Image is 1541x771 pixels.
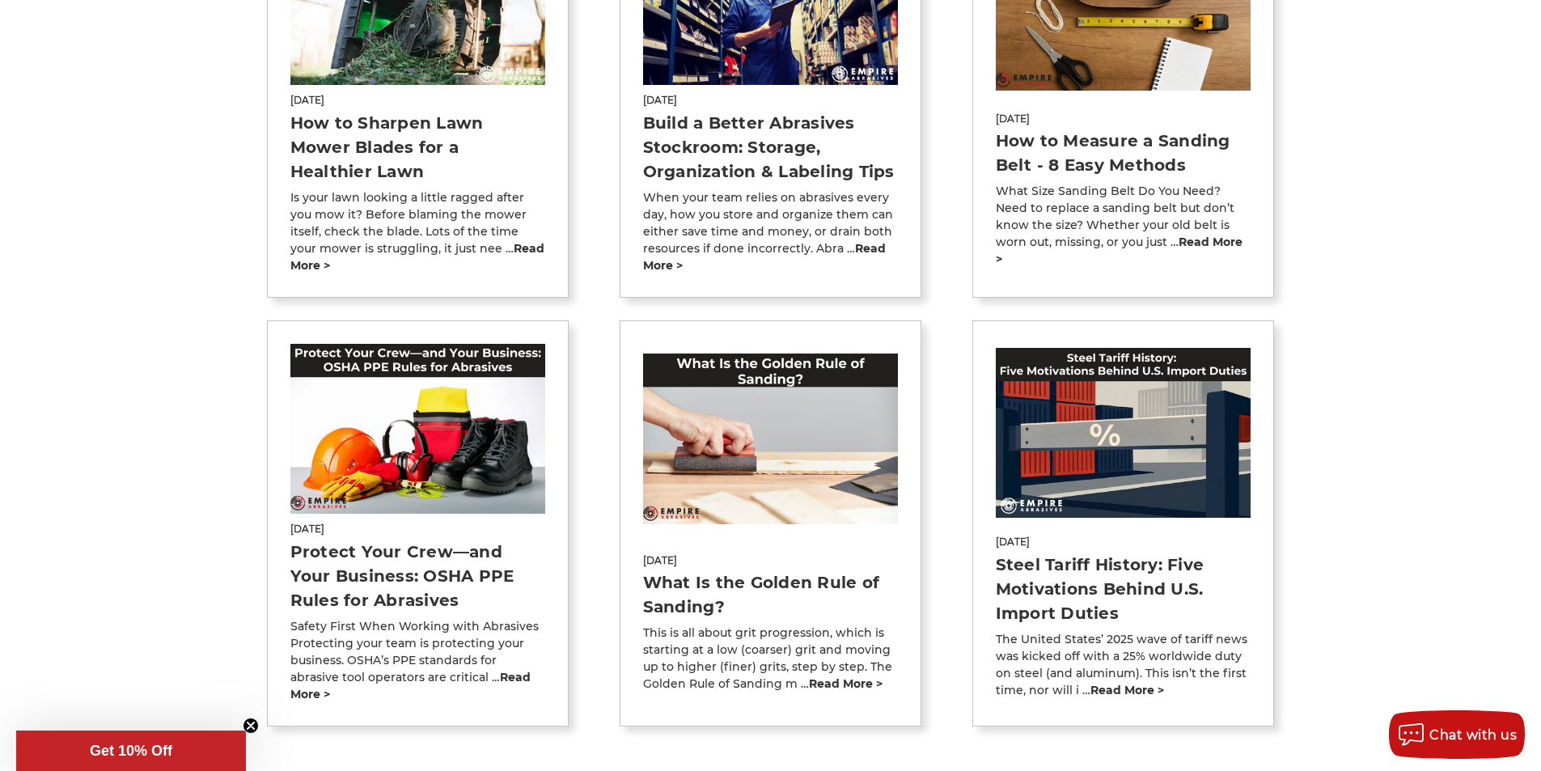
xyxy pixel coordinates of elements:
img: What Is the Golden Rule of Sanding? [643,354,899,523]
a: Build a Better Abrasives Stockroom: Storage, Organization & Labeling Tips [643,113,895,181]
span: [DATE] [996,535,1251,549]
p: This is all about grit progression, which is starting at a low (coarser) grit and moving up to hi... [643,625,899,693]
a: read more > [290,241,544,273]
a: read more > [1090,683,1164,697]
div: Get 10% OffClose teaser [16,731,246,771]
span: [DATE] [290,522,546,536]
a: Steel Tariff History: Five Motivations Behind U.S. Import Duties [996,555,1204,623]
a: How to Measure a Sanding Belt - 8 Easy Methods [996,131,1230,175]
a: read more > [809,676,883,691]
a: read more > [290,670,531,701]
a: What Is the Golden Rule of Sanding? [643,573,880,616]
span: [DATE] [290,93,546,108]
p: The United States’ 2025 wave of tariff news was kicked off with a 25% worldwide duty on steel (an... [996,631,1251,699]
a: Protect Your Crew—and Your Business: OSHA PPE Rules for Abrasives [290,542,514,610]
p: Is your lawn looking a little ragged after you mow it? Before blaming the mower itself, check the... [290,189,546,274]
span: Chat with us [1429,727,1517,743]
span: [DATE] [643,553,899,568]
p: When your team relies on abrasives every day, how you store and organize them can either save tim... [643,189,899,274]
button: Chat with us [1389,710,1525,759]
span: [DATE] [996,112,1251,126]
span: [DATE] [643,93,899,108]
p: What Size Sanding Belt Do You Need? Need to replace a sanding belt but don’t know the size? Wheth... [996,183,1251,268]
a: read more > [643,241,886,273]
img: Protect Your Crew—and Your Business: OSHA PPE Rules for Abrasives [290,344,546,514]
button: Close teaser [243,718,259,734]
img: Steel Tariff History: Five Motivations Behind U.S. Import Duties [996,348,1251,518]
span: Get 10% Off [90,743,172,759]
p: Safety First When Working with Abrasives Protecting your team is protecting your business. OSHA’s... [290,618,546,703]
a: How to Sharpen Lawn Mower Blades for a Healthier Lawn [290,113,484,181]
